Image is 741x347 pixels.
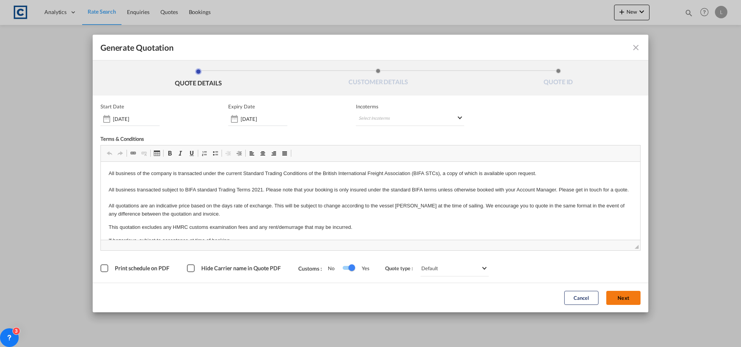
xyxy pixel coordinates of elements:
md-switch: Switch 1 [342,262,354,274]
md-select: Select Incoterms [356,112,464,126]
p: Start Date [100,103,124,110]
md-checkbox: Hide Carrier name in Quote PDF [187,264,283,272]
li: QUOTE ID [468,68,648,89]
input: Start date [113,116,160,122]
li: QUOTE DETAILS [108,68,288,89]
iframe: Rich Text Editor, editor2 [101,162,640,240]
span: Hide Carrier name in Quote PDF [201,265,281,271]
div: Terms & Conditions [100,136,371,145]
button: Cancel [564,291,598,305]
a: Insert/Remove Numbered List [199,148,210,158]
a: Justify [279,148,290,158]
span: Yes [354,265,370,271]
a: Align Right [268,148,279,158]
a: Link (Ctrl+K) [128,148,139,158]
span: Generate Quotation [100,42,174,53]
span: Drag to resize [635,245,639,249]
body: Rich Text Editor, editor2 [8,8,532,83]
a: Align Left [246,148,257,158]
span: Customs : [298,265,328,272]
li: CUSTOMER DETAILS [288,68,468,89]
a: Insert/Remove Bulleted List [210,148,221,158]
a: Unlink [139,148,150,158]
p: Expiry Date [228,103,255,110]
span: No [328,265,342,271]
span: Quote type : [385,265,419,271]
md-icon: icon-close fg-AAA8AD cursor m-0 [631,43,641,52]
p: All business of the company is transacted under the current Standard Trading Conditions of the Br... [8,8,532,57]
p: This quotation excludes any HMRC customs examination fees and any rent/demurrage that may be incu... [8,62,532,70]
a: Decrease Indent [223,148,234,158]
a: Italic (Ctrl+I) [175,148,186,158]
md-checkbox: Print schedule on PDF [100,264,171,272]
span: Incoterms [356,103,464,110]
a: Centre [257,148,268,158]
a: Redo (Ctrl+Y) [115,148,126,158]
a: Underline (Ctrl+U) [186,148,197,158]
span: Print schedule on PDF [115,265,169,271]
input: Expiry date [241,116,287,122]
a: Table [151,148,162,158]
button: Next [606,291,641,305]
a: Undo (Ctrl+Z) [104,148,115,158]
a: Bold (Ctrl+B) [164,148,175,158]
div: Default [421,265,438,271]
p: If hazardous, subject to acceptance at time of booking. [8,75,532,83]
a: Increase Indent [234,148,245,158]
md-dialog: Generate QuotationQUOTE ... [93,35,648,312]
